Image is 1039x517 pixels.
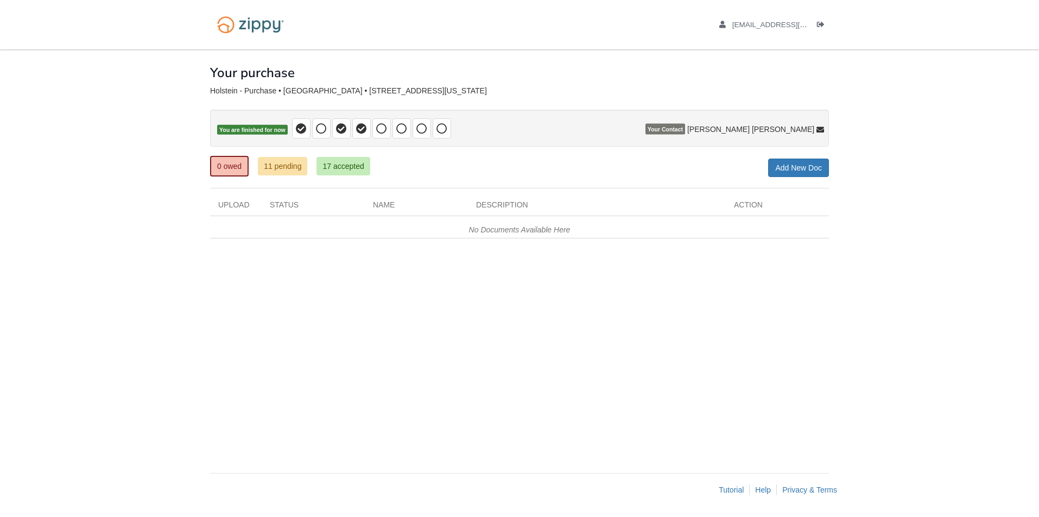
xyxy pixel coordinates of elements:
a: Help [755,486,771,494]
a: Tutorial [719,486,744,494]
span: Your Contact [645,124,685,135]
div: Name [365,199,468,216]
div: Holstein - Purchase • [GEOGRAPHIC_DATA] • [STREET_ADDRESS][US_STATE] [210,86,829,96]
a: edit profile [719,21,857,31]
a: 17 accepted [316,157,370,175]
div: Action [726,199,829,216]
span: kaylaholstein016@gmail.com [732,21,857,29]
a: Privacy & Terms [782,486,837,494]
em: No Documents Available Here [469,225,571,234]
a: 11 pending [258,157,307,175]
a: Add New Doc [768,159,829,177]
img: Logo [210,11,291,39]
a: 0 owed [210,156,249,176]
div: Upload [210,199,262,216]
span: [PERSON_NAME] [PERSON_NAME] [687,124,814,135]
h1: Your purchase [210,66,295,80]
div: Description [468,199,726,216]
span: You are finished for now [217,125,288,135]
a: Log out [817,21,829,31]
div: Status [262,199,365,216]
